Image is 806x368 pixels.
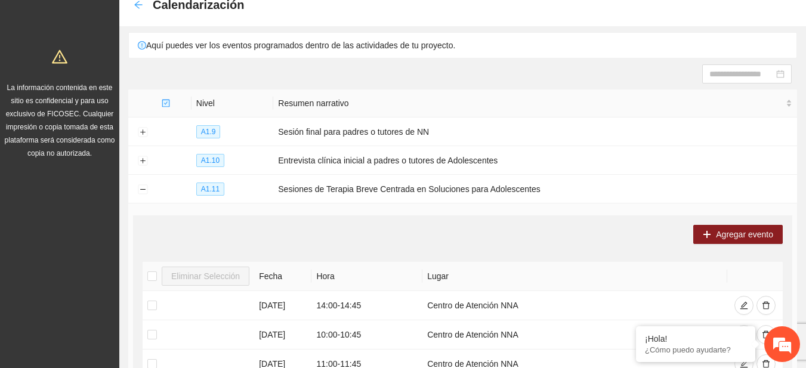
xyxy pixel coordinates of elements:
span: Estamos en línea. [69,117,165,238]
td: 10:00 - 10:45 [311,320,422,350]
th: Nivel [192,89,273,117]
div: ¡Hola! [645,334,746,344]
span: check-square [162,99,170,107]
span: edit [740,301,748,311]
button: Expand row [138,128,147,137]
div: Chatee con nosotros ahora [62,61,200,76]
th: Fecha [254,262,311,291]
td: Centro de Atención NNA [422,291,727,320]
button: delete [756,296,776,315]
td: Centro de Atención NNA [422,320,727,350]
span: A1.9 [196,125,221,138]
div: Minimizar ventana de chat en vivo [196,6,224,35]
td: 14:00 - 14:45 [311,291,422,320]
span: delete [762,330,770,340]
button: plusAgregar evento [693,225,783,244]
span: exclamation-circle [138,41,146,50]
button: edit [734,325,753,344]
p: ¿Cómo puedo ayudarte? [645,345,746,354]
span: warning [52,49,67,64]
td: Sesión final para padres o tutores de NN [273,117,797,146]
td: Entrevista clínica inicial a padres o tutores de Adolescentes [273,146,797,175]
span: A1.10 [196,154,224,167]
button: delete [756,325,776,344]
th: Lugar [422,262,727,291]
div: Aquí puedes ver los eventos programados dentro de las actividades de tu proyecto. [129,33,796,58]
span: La información contenida en este sitio es confidencial y para uso exclusivo de FICOSEC. Cualquier... [5,84,115,157]
button: Eliminar Selección [162,267,249,286]
span: Agregar evento [716,228,773,241]
td: [DATE] [254,320,311,350]
th: Resumen narrativo [273,89,797,117]
button: Collapse row [138,185,147,194]
span: Resumen narrativo [278,97,783,110]
th: Hora [311,262,422,291]
td: Sesiones de Terapia Breve Centrada en Soluciones para Adolescentes [273,175,797,203]
td: [DATE] [254,291,311,320]
span: delete [762,301,770,311]
textarea: Escriba su mensaje y pulse “Intro” [6,243,227,284]
button: edit [734,296,753,315]
button: Expand row [138,156,147,166]
span: A1.11 [196,183,224,196]
span: plus [703,230,711,240]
